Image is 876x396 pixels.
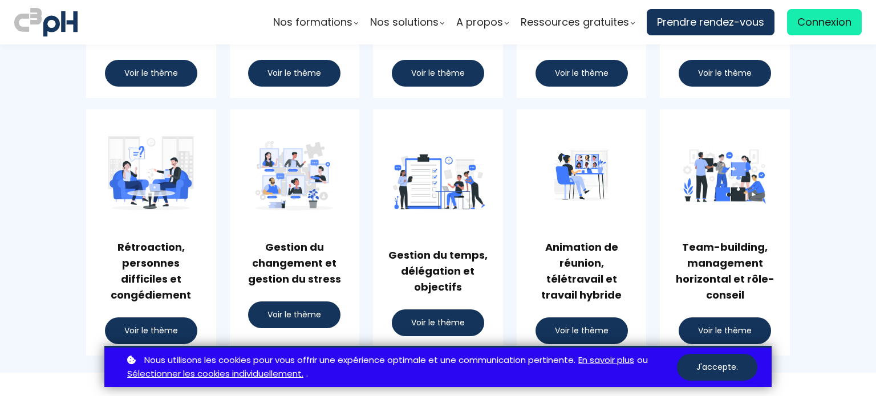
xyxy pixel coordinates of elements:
[536,317,628,344] button: Voir le thème
[105,317,197,344] button: Voir le thème
[541,240,622,302] strong: Animation de réunion, télétravail et travail hybride
[392,60,484,87] button: Voir le thème
[578,353,634,368] a: En savoir plus
[248,60,340,87] button: Voir le thème
[124,67,178,79] span: Voir le thème
[546,140,617,211] img: e11f3e080a8a0382862d119fc044c050.png
[647,9,774,35] a: Prendre rendez-vous
[100,124,202,225] img: 0143b36c88b95cadbd97c8bfe7145100.png
[248,240,341,286] strong: Gestion du changement et gestion du stress
[536,60,628,87] button: Voir le thème
[267,309,321,321] span: Voir le thème
[676,240,774,302] strong: Team-building, management horizontal et rôle-conseil
[555,67,609,79] span: Voir le thème
[387,132,489,233] img: 4500158599961b56ff74b46d500da45f.png
[127,367,303,381] a: Sélectionner les cookies individuellement.
[144,353,575,368] span: Nous utilisons les cookies pour vous offrir une expérience optimale et une communication pertinente.
[244,124,346,225] img: d794b6a62834fe63455bb50a1d6d0001.png
[111,240,191,302] strong: Rétroaction, personnes difficiles et congédiement
[273,14,352,31] span: Nos formations
[388,248,488,294] strong: Gestion du temps, délégation et objectifs
[521,14,629,31] span: Ressources gratuites
[124,325,178,337] span: Voir le thème
[674,124,776,225] img: 6c486b4a16da6227b8b4f1bcba3e8f31.png
[456,14,503,31] span: A propos
[797,14,851,31] span: Connexion
[411,67,465,79] span: Voir le thème
[411,317,465,329] span: Voir le thème
[392,309,484,336] button: Voir le thème
[657,14,764,31] span: Prendre rendez-vous
[105,60,197,87] button: Voir le thème
[787,9,862,35] a: Connexion
[679,60,771,87] button: Voir le thème
[677,354,757,381] button: J'accepte.
[698,67,752,79] span: Voir le thème
[267,67,321,79] span: Voir le thème
[248,301,340,328] button: Voir le thème
[679,317,771,344] button: Voir le thème
[124,353,677,382] p: ou .
[555,325,609,337] span: Voir le thème
[698,325,752,337] span: Voir le thème
[370,14,439,31] span: Nos solutions
[14,6,78,39] img: logo C3PH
